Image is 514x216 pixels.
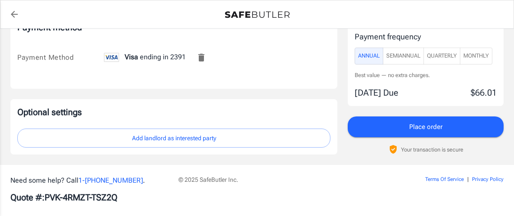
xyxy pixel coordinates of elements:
[17,129,330,148] button: Add landlord as interested party
[409,121,443,132] span: Place order
[125,53,138,61] span: Visa
[104,53,186,61] span: ending in 2391
[401,145,463,154] p: Your transaction is secure
[178,175,378,184] p: © 2025 SafeButler Inc.
[463,51,489,61] span: Monthly
[427,51,457,61] span: Quarterly
[471,86,497,99] p: $66.01
[423,48,460,64] button: Quarterly
[383,48,424,64] button: SemiAnnual
[191,47,212,68] button: Remove this card
[17,106,330,118] p: Optional settings
[355,48,383,64] button: Annual
[386,51,420,61] span: SemiAnnual
[17,52,104,63] div: Payment Method
[10,175,168,186] p: Need some help? Call .
[225,11,290,18] img: Back to quotes
[78,176,143,184] a: 1-[PHONE_NUMBER]
[358,51,380,61] span: Annual
[6,6,23,23] a: back to quotes
[425,176,464,182] a: Terms Of Service
[104,53,119,62] img: visa
[355,71,497,79] p: Best value — no extra charges.
[10,192,117,203] b: Quote #: PVK-4RMZT-TSZ2Q
[467,176,469,182] span: |
[460,48,492,64] button: Monthly
[348,116,504,137] button: Place order
[355,86,398,99] p: [DATE] Due
[472,176,504,182] a: Privacy Policy
[355,31,497,42] p: Payment frequency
